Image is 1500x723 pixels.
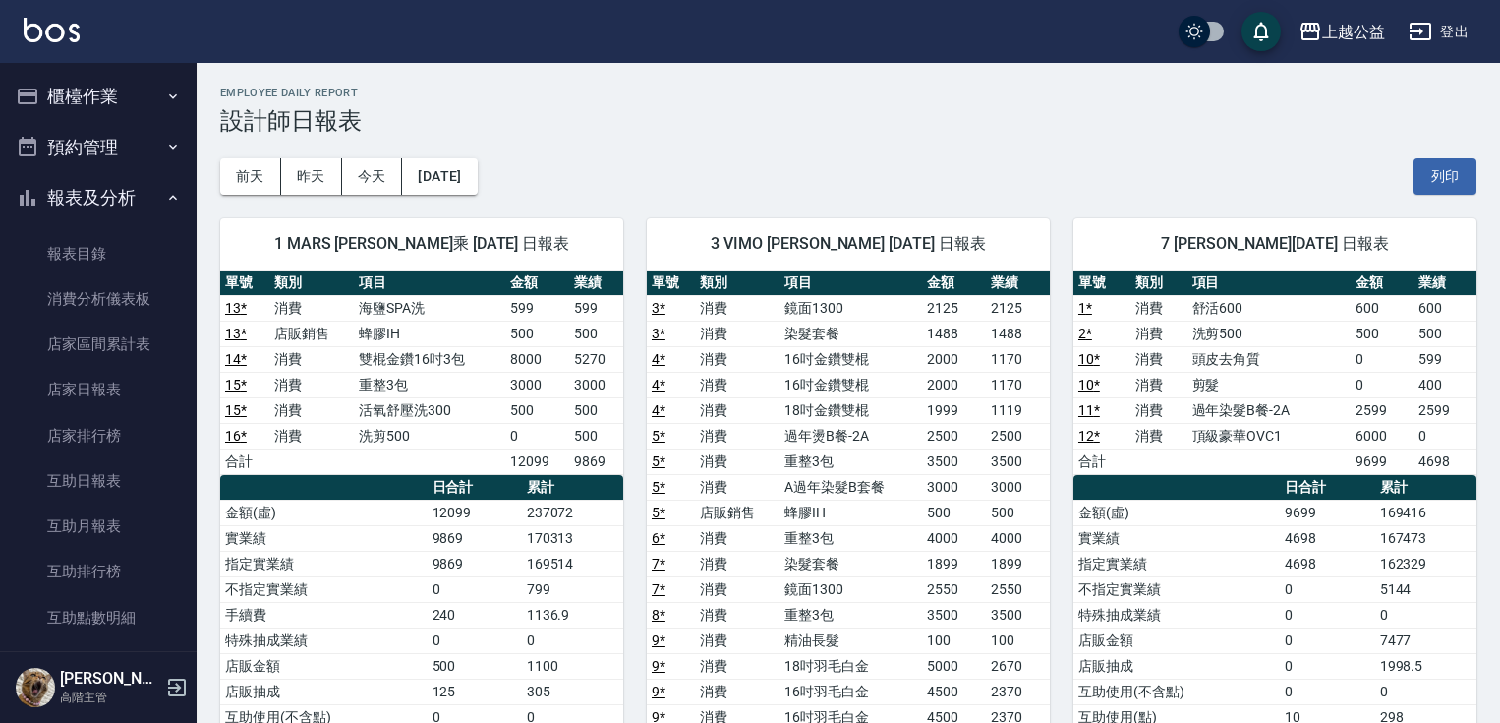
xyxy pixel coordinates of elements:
td: 500 [569,397,623,423]
td: 過年染髮B餐-2A [1187,397,1352,423]
td: 16吋金鑽雙棍 [779,346,922,372]
td: 500 [569,321,623,346]
td: 6000 [1351,423,1413,449]
td: 消費 [695,653,779,679]
td: 16吋羽毛白金 [779,679,922,704]
td: 3000 [505,372,569,397]
h2: Employee Daily Report [220,87,1476,99]
td: 9869 [569,449,623,474]
td: 1899 [986,551,1050,576]
td: 3000 [922,474,986,500]
td: 消費 [695,449,779,474]
td: 1100 [522,653,623,679]
td: 消費 [695,525,779,551]
td: 洗剪500 [1187,321,1352,346]
a: 報表目錄 [8,231,189,276]
button: 昨天 [281,158,342,195]
span: 1 MARS [PERSON_NAME]乘 [DATE] 日報表 [244,234,600,254]
td: 消費 [1130,423,1187,449]
td: 消費 [695,372,779,397]
img: Person [16,668,55,707]
th: 單號 [1073,271,1130,296]
td: 799 [522,576,623,602]
td: 消費 [695,679,779,704]
button: 今天 [342,158,403,195]
td: 3500 [922,449,986,474]
td: 18吋金鑽雙棍 [779,397,922,423]
td: 100 [986,628,1050,653]
td: 240 [428,602,522,628]
td: 237072 [522,500,623,525]
td: 消費 [695,295,779,321]
td: 頭皮去角質 [1187,346,1352,372]
td: 4698 [1413,449,1476,474]
button: [DATE] [402,158,477,195]
td: 消費 [1130,295,1187,321]
td: 蜂膠IH [779,500,922,525]
a: 店家排行榜 [8,413,189,458]
td: 500 [505,397,569,423]
button: 櫃檯作業 [8,71,189,122]
th: 業績 [569,271,623,296]
td: 重整3包 [354,372,505,397]
td: 500 [1351,321,1413,346]
td: 1488 [986,321,1050,346]
td: A過年染髮B套餐 [779,474,922,500]
td: 500 [428,653,522,679]
td: 金額(虛) [1073,500,1281,525]
td: 海鹽SPA洗 [354,295,505,321]
a: 互助點數明細 [8,595,189,640]
td: 9699 [1351,449,1413,474]
td: 0 [1280,628,1374,653]
td: 染髮套餐 [779,321,922,346]
td: 162329 [1375,551,1476,576]
td: 消費 [695,628,779,653]
td: 洗剪500 [354,423,505,449]
td: 0 [505,423,569,449]
a: 消費分析儀表板 [8,276,189,322]
td: 特殊抽成業績 [220,628,428,653]
td: 重整3包 [779,525,922,551]
td: 雙棍金鑽16吋3包 [354,346,505,372]
td: 5270 [569,346,623,372]
td: 消費 [695,474,779,500]
td: 3000 [986,474,1050,500]
td: 500 [505,321,569,346]
table: a dense table [1073,271,1476,475]
td: 1488 [922,321,986,346]
button: save [1241,12,1281,51]
a: 互助日報表 [8,458,189,504]
td: 消費 [695,551,779,576]
th: 日合計 [428,475,522,501]
td: 店販抽成 [220,679,428,704]
td: 2000 [922,372,986,397]
td: 0 [1280,576,1374,602]
td: 0 [1280,602,1374,628]
td: 4698 [1280,525,1374,551]
td: 2125 [986,295,1050,321]
button: 列印 [1413,158,1476,195]
td: 1119 [986,397,1050,423]
td: 305 [522,679,623,704]
td: 2000 [922,346,986,372]
td: 169514 [522,551,623,576]
td: 消費 [269,423,354,449]
span: 7 [PERSON_NAME][DATE] 日報表 [1097,234,1453,254]
td: 599 [569,295,623,321]
th: 業績 [986,271,1050,296]
td: 2599 [1413,397,1476,423]
td: 4000 [986,525,1050,551]
td: 店販金額 [1073,628,1281,653]
td: 店販抽成 [1073,653,1281,679]
td: 3500 [922,602,986,628]
td: 舒活600 [1187,295,1352,321]
td: 指定實業績 [1073,551,1281,576]
h3: 設計師日報表 [220,107,1476,135]
td: 0 [1280,653,1374,679]
td: 0 [428,628,522,653]
td: 400 [1413,372,1476,397]
th: 單號 [220,271,269,296]
td: 店販金額 [220,653,428,679]
td: 合計 [220,449,269,474]
td: 18吋羽毛白金 [779,653,922,679]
